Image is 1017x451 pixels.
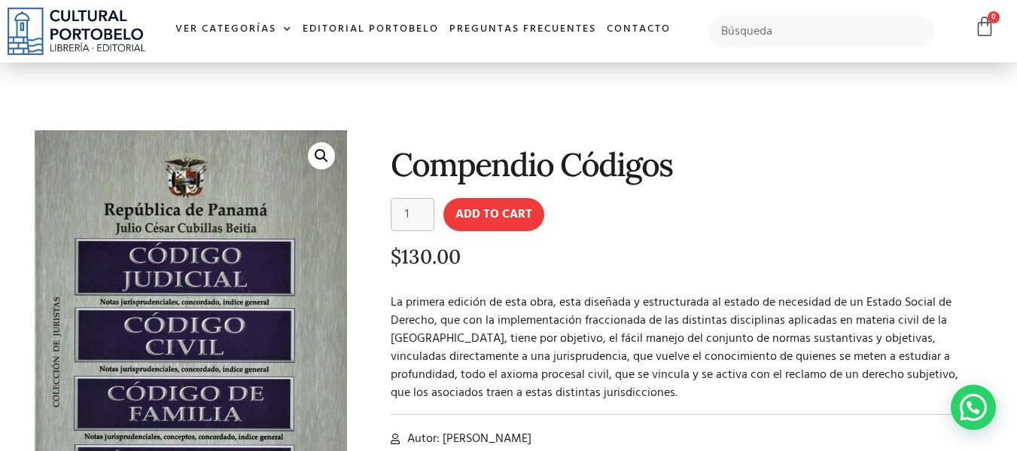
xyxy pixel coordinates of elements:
[391,244,401,269] span: $
[951,385,996,430] div: Contactar por WhatsApp
[170,14,297,46] a: Ver Categorías
[391,198,434,231] input: Product quantity
[988,11,1000,23] span: 0
[974,16,995,38] a: 0
[297,14,444,46] a: Editorial Portobelo
[391,294,979,402] p: La primera edición de esta obra, esta diseñada y estructurada al estado de necesidad de un Estado...
[444,14,601,46] a: Preguntas frecuentes
[443,198,544,231] button: Add to cart
[391,147,979,182] h1: Compendio Códigos
[403,430,531,448] span: Autor: [PERSON_NAME]
[708,16,935,47] input: Búsqueda
[308,142,335,169] a: 🔍
[601,14,676,46] a: Contacto
[391,244,461,269] bdi: 130.00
